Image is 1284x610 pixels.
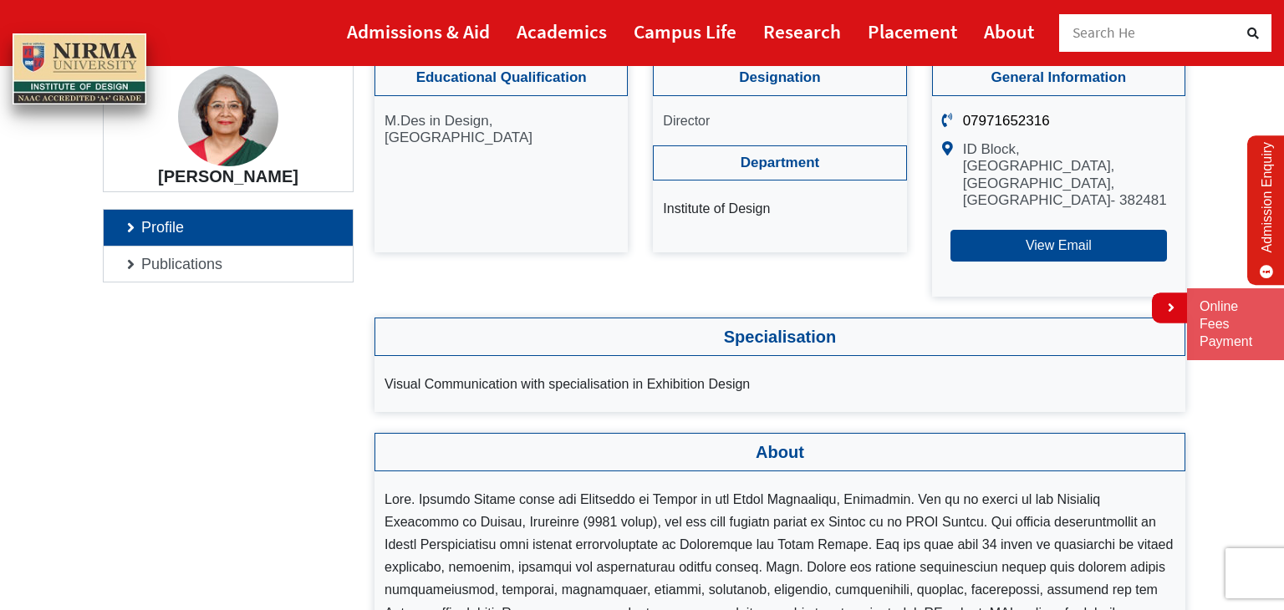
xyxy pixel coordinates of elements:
[950,230,1167,262] button: View Email
[178,66,278,166] img: Sangita Shroff
[1073,23,1136,42] span: Search He
[634,13,736,50] a: Campus Life
[116,166,340,186] h4: [PERSON_NAME]
[663,197,896,220] li: Institute of Design
[932,60,1185,95] h4: General Information
[653,60,906,95] h4: Designation
[653,145,906,180] h4: Department
[984,13,1034,50] a: About
[1200,298,1271,350] a: Online Fees Payment
[868,13,957,50] a: Placement
[763,13,841,50] a: Research
[385,113,618,147] p: M.Des in Design, [GEOGRAPHIC_DATA]
[374,60,628,95] h4: Educational Qualification
[104,210,353,246] a: Profile
[517,13,607,50] a: Academics
[374,356,1185,412] ul: Visual Communication with specialisation in Exhibition Design
[963,141,1175,210] p: ID Block, [GEOGRAPHIC_DATA], [GEOGRAPHIC_DATA], [GEOGRAPHIC_DATA]- 382481
[104,247,353,282] a: Publications
[663,113,896,129] p: Director
[374,318,1185,356] h3: Specialisation
[374,433,1185,471] h3: About
[347,13,490,50] a: Admissions & Aid
[13,33,146,105] img: main_logo
[963,113,1050,129] a: 07971652316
